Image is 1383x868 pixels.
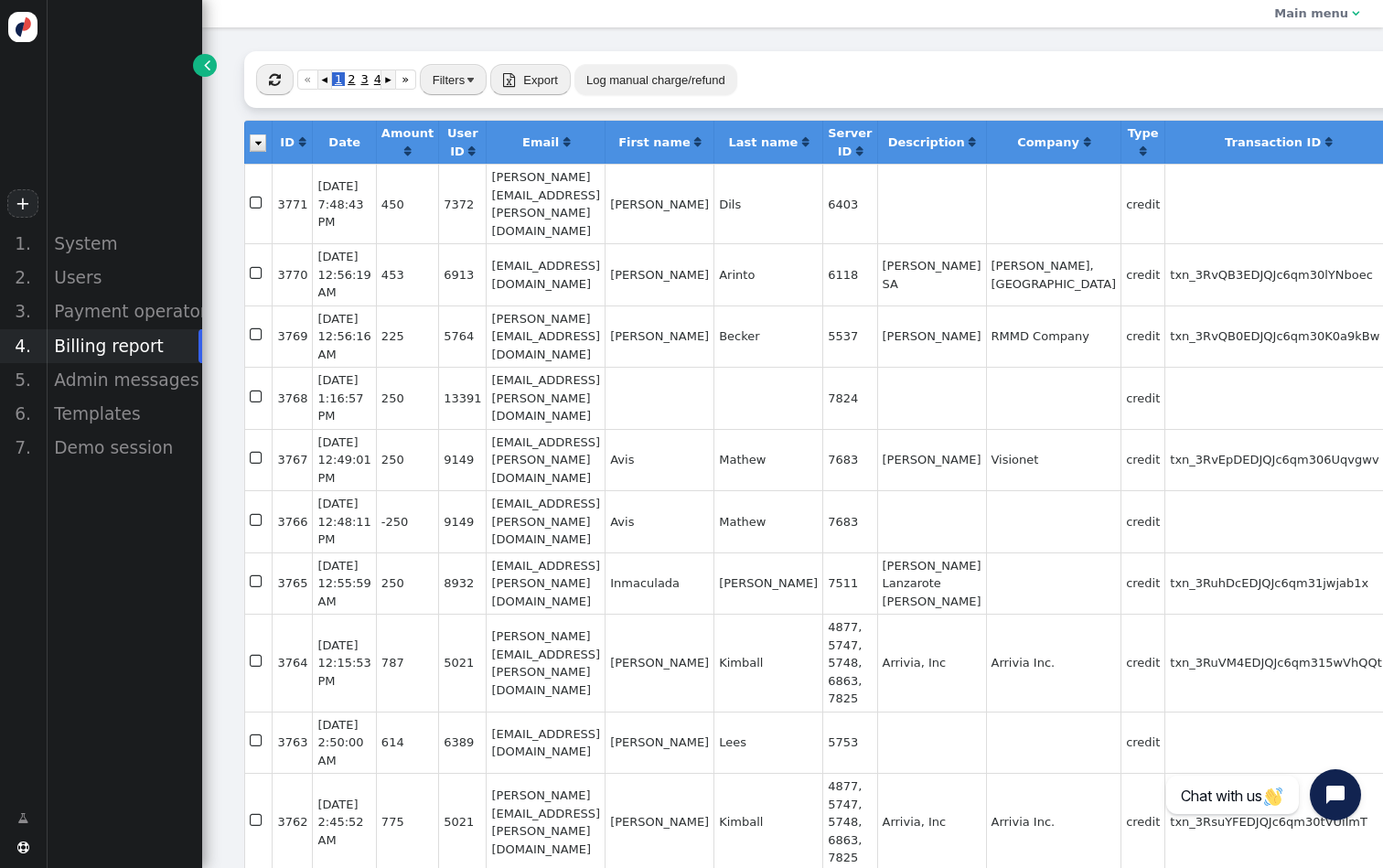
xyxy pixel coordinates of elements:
span: Click to sort [969,136,975,148]
span:  [1352,7,1359,19]
a:  [299,135,306,149]
span:  [269,73,281,87]
td: 3768 [272,367,312,429]
span: [DATE] 12:56:19 AM [317,250,370,299]
b: Last name [728,135,798,149]
td: [PERSON_NAME] [605,164,713,243]
td: 3764 [272,614,312,712]
td: [PERSON_NAME] [605,243,713,305]
span:  [250,447,265,470]
td: 6403 [822,164,876,243]
b: User ID [447,126,478,158]
td: 7683 [822,429,876,491]
td: 250 [376,429,438,491]
td: credit [1120,243,1164,305]
span:  [250,192,265,215]
span: Click to sort [694,136,701,148]
td: Inmaculada [605,552,713,615]
td: 225 [376,305,438,368]
span:  [250,650,265,673]
img: trigger_black.png [467,78,474,82]
button: Log manual charge/refund [574,64,737,95]
span: Click to sort [1084,136,1090,148]
span: [DATE] 12:15:53 PM [317,638,370,688]
td: [PERSON_NAME] [605,614,713,712]
span: 3 [358,72,370,86]
td: credit [1120,712,1164,774]
td: -250 [376,490,438,552]
td: 8932 [438,552,486,615]
td: 6913 [438,243,486,305]
span: Click to sort [856,145,863,157]
span:  [250,809,265,832]
td: [EMAIL_ADDRESS][DOMAIN_NAME] [486,243,605,305]
span: Export [523,73,558,87]
td: [EMAIL_ADDRESS][PERSON_NAME][DOMAIN_NAME] [486,490,605,552]
td: [PERSON_NAME][EMAIL_ADDRESS][PERSON_NAME][DOMAIN_NAME] [486,164,605,243]
span: [DATE] 2:50:00 AM [317,718,363,767]
span: 4 [371,72,384,86]
a: ◂ [318,70,332,90]
td: 5537 [822,305,876,368]
td: 5753 [822,712,876,774]
span:  [17,809,28,828]
span: [DATE] 7:48:43 PM [317,179,363,229]
td: [PERSON_NAME] [877,305,986,368]
span: [DATE] 12:48:11 PM [317,497,370,546]
td: 614 [376,712,438,774]
td: 3765 [272,552,312,615]
td: Becker [713,305,822,368]
a:  [404,145,411,158]
span: [DATE] 1:16:57 PM [317,373,363,423]
span:  [250,324,265,347]
span: Click to sort [1325,136,1332,148]
span:  [250,263,265,285]
span: Click to sort [563,136,570,148]
td: 250 [376,367,438,429]
div: Demo session [46,431,202,465]
td: [PERSON_NAME] [605,305,713,368]
td: 3766 [272,490,312,552]
b: First name [618,135,691,149]
td: [PERSON_NAME], [GEOGRAPHIC_DATA] [986,243,1121,305]
td: [PERSON_NAME] [877,429,986,491]
a:  [969,135,975,149]
a:  [1325,135,1332,149]
div: Payment operators [46,295,202,328]
td: 9149 [438,490,486,552]
td: Arinto [713,243,822,305]
a: « [297,70,318,90]
span: Click to sort [1140,145,1146,157]
span: Click to sort [468,145,475,157]
b: Company [1017,135,1079,149]
span: [DATE] 12:56:16 AM [317,312,370,361]
span:  [17,841,29,853]
span: Click to sort [404,145,411,157]
td: 7511 [822,552,876,615]
span:  [204,56,210,74]
td: 4877, 5747, 5748, 6863, 7825 [822,614,876,712]
td: 3763 [272,712,312,774]
span: [DATE] 12:49:01 PM [317,435,370,485]
td: [PERSON_NAME][EMAIL_ADDRESS][PERSON_NAME][DOMAIN_NAME] [486,614,605,712]
td: Arrivia, Inc [877,614,986,712]
button:  [256,64,294,95]
td: [PERSON_NAME] [605,712,713,774]
td: [EMAIL_ADDRESS][DOMAIN_NAME] [486,712,605,774]
img: icon_dropdown_trigger.png [250,134,266,152]
span: 2 [345,72,358,86]
td: [EMAIL_ADDRESS][PERSON_NAME][DOMAIN_NAME] [486,367,605,429]
div: System [46,227,202,261]
span: Click to sort [299,136,306,148]
span: [DATE] 12:55:59 AM [317,559,370,608]
span:  [250,730,265,753]
b: Main menu [1274,6,1348,20]
span: 1 [332,72,345,86]
span:  [250,509,265,532]
b: Amount [381,126,434,140]
a: ▸ [381,70,394,90]
span: Click to sort [802,136,809,148]
td: 13391 [438,367,486,429]
td: Kimball [713,614,822,712]
td: 6118 [822,243,876,305]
